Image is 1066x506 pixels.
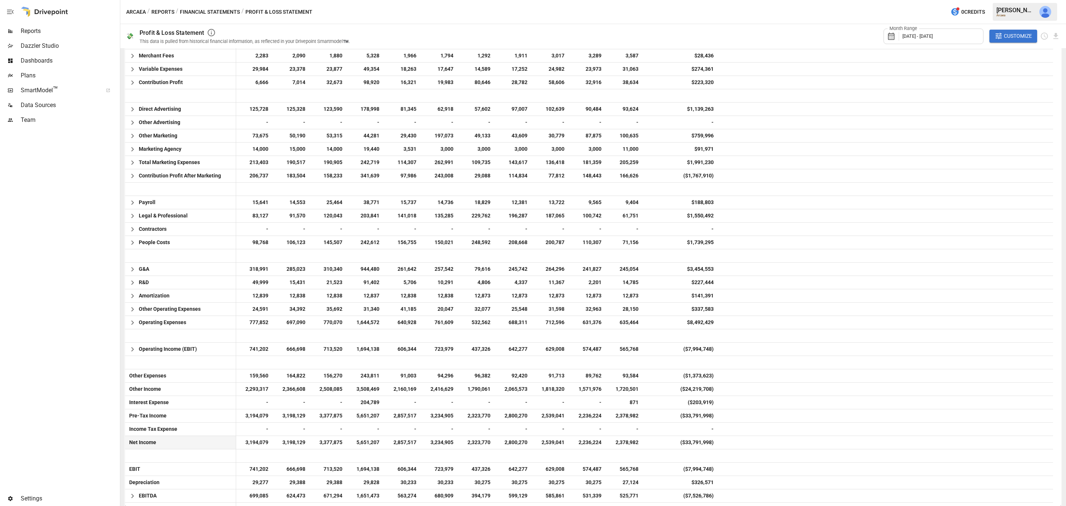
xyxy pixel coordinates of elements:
div: $759,996 [691,129,714,142]
span: 3,017 [536,49,566,62]
span: 12,838 [314,289,343,302]
span: 206,737 [240,169,269,182]
img: Jack Barned [1039,6,1051,18]
span: 15,641 [240,196,269,209]
span: 97,007 [499,103,529,116]
span: 3,000 [536,143,566,156]
span: 20,047 [425,303,455,316]
span: 31,598 [536,303,566,316]
button: Customize [989,30,1037,43]
span: 242,719 [351,156,381,169]
span: 213,403 [240,156,269,169]
span: 13,722 [536,196,566,209]
div: ($7,994,748) [683,343,714,356]
span: Legal & Professional [139,209,188,222]
span: 28,782 [499,76,529,89]
span: 697,090 [277,316,306,329]
span: 1,292 [462,49,492,62]
span: [DATE] - [DATE] [902,33,933,39]
span: 1,644,572 [351,316,381,329]
span: 229,762 [462,209,492,222]
span: 2,160,169 [388,383,418,396]
span: Amortization [139,289,170,302]
span: 532,562 [462,316,492,329]
span: Dashboards [21,56,118,65]
span: 183,504 [277,169,306,182]
span: 109,735 [462,156,492,169]
span: 631,376 [573,316,603,329]
div: $1,739,295 [687,236,714,249]
span: 245,054 [610,263,640,276]
span: 14,589 [462,63,492,76]
span: 29,088 [462,169,492,182]
span: 32,673 [314,76,343,89]
span: 91,003 [388,369,418,382]
span: 15,000 [277,143,306,156]
div: $91,971 [694,143,714,156]
span: 262,991 [425,156,455,169]
span: 11,000 [610,143,640,156]
span: 1,966 [388,49,418,62]
span: 25,464 [314,196,343,209]
span: 44,281 [351,129,381,142]
span: 688,311 [499,316,529,329]
span: - [351,223,381,236]
span: 29,430 [388,129,418,142]
span: 18,829 [462,196,492,209]
span: - [610,116,640,129]
span: 19,983 [425,76,455,89]
span: 770,070 [314,316,343,329]
span: 197,073 [425,129,455,142]
span: 141,018 [388,209,418,222]
span: 92,420 [499,369,529,382]
span: 341,639 [351,169,381,182]
span: 3,508,469 [351,383,381,396]
span: 181,359 [573,156,603,169]
span: - [314,116,343,129]
span: - [499,116,529,129]
div: $223,320 [691,76,714,89]
span: 14,000 [314,143,343,156]
span: 7,014 [277,76,306,89]
span: 23,378 [277,63,306,76]
div: $141,391 [691,289,714,302]
span: 3,000 [499,143,529,156]
span: 713,520 [314,343,343,356]
span: Team [21,116,118,124]
span: 114,834 [499,169,529,182]
div: - [711,223,714,236]
div: $337,583 [691,303,714,316]
div: $188,803 [691,196,714,209]
span: 24,591 [240,303,269,316]
span: 190,517 [277,156,306,169]
span: 49,999 [240,276,269,289]
span: 1,880 [314,49,343,62]
span: 87,875 [573,129,603,142]
span: - [277,223,306,236]
span: 200,787 [536,236,566,249]
span: 666,698 [277,343,306,356]
span: 77,812 [536,169,566,182]
span: 3,000 [425,143,455,156]
div: $1,991,230 [687,156,714,169]
span: 2,508,085 [314,383,343,396]
span: 15,737 [388,196,418,209]
span: 32,077 [462,303,492,316]
button: Schedule report [1040,32,1049,40]
span: 102,639 [536,103,566,116]
span: 58,606 [536,76,566,89]
span: R&D [139,276,149,289]
span: 14,785 [610,276,640,289]
span: 50,190 [277,129,306,142]
span: 205,259 [610,156,640,169]
div: [PERSON_NAME] [996,7,1035,14]
span: 100,635 [610,129,640,142]
span: Variable Expenses [139,63,182,76]
button: Download report [1052,32,1060,40]
span: 57,602 [462,103,492,116]
span: Operating Income (EBIT) [139,343,197,356]
span: 159,560 [240,369,269,382]
span: 98,920 [351,76,381,89]
span: 164,822 [277,369,306,382]
span: 777,852 [240,316,269,329]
